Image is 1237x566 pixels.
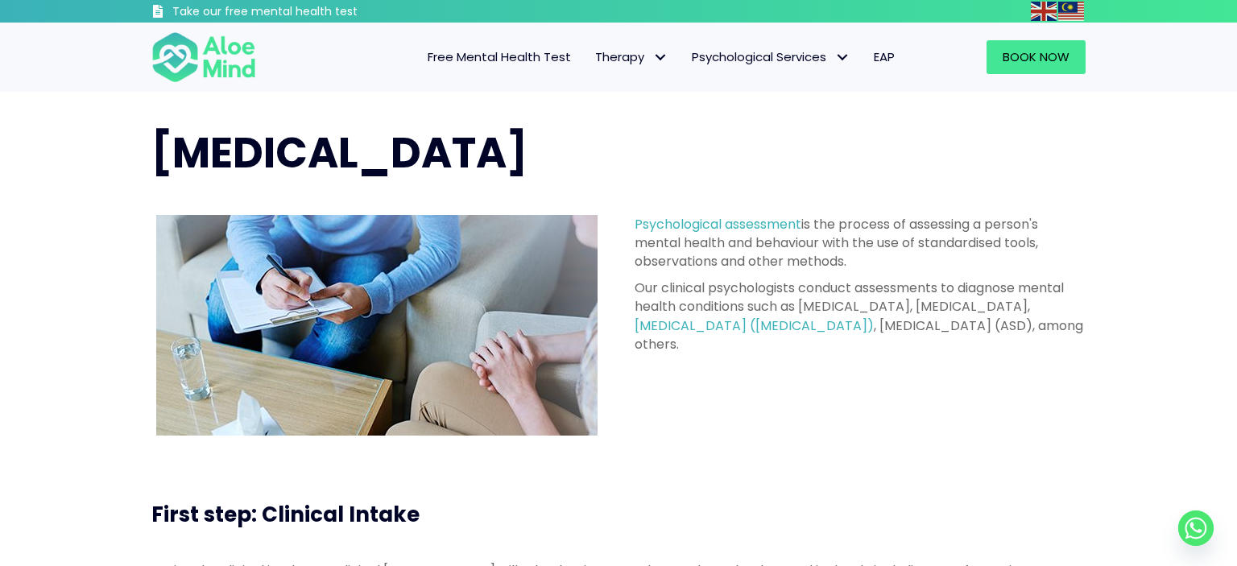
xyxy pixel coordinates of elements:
span: Therapy: submenu [648,46,672,69]
img: Aloe mind Logo [151,31,256,84]
a: Malay [1058,2,1086,20]
span: [MEDICAL_DATA] [151,123,527,182]
h3: Take our free mental health test [172,4,444,20]
span: Free Mental Health Test [428,48,571,65]
p: is the process of assessing a person's mental health and behaviour with the use of standardised t... [635,215,1086,271]
a: EAP [862,40,907,74]
a: Psychological assessment [635,215,801,233]
span: Book Now [1003,48,1069,65]
span: Psychological Services: submenu [830,46,854,69]
a: Psychological ServicesPsychological Services: submenu [680,40,862,74]
p: Our clinical psychologists conduct assessments to diagnose mental health conditions such as [MEDI... [635,279,1086,353]
nav: Menu [277,40,907,74]
img: en [1031,2,1057,21]
span: Psychological Services [692,48,850,65]
a: English [1031,2,1058,20]
span: First step: Clinical Intake [151,500,420,529]
span: EAP [874,48,895,65]
a: [MEDICAL_DATA] ([MEDICAL_DATA]) [635,316,874,335]
a: Take our free mental health test [151,4,444,23]
a: Whatsapp [1178,510,1214,546]
img: ms [1058,2,1084,21]
a: Free Mental Health Test [416,40,583,74]
span: Therapy [595,48,668,65]
a: Book Now [987,40,1086,74]
a: TherapyTherapy: submenu [583,40,680,74]
img: psychological assessment [156,215,598,436]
